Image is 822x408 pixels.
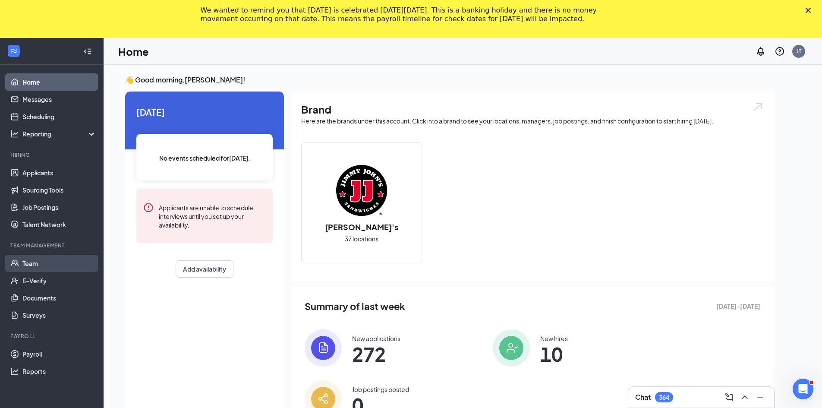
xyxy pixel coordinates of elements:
[22,289,96,307] a: Documents
[635,392,651,402] h3: Chat
[797,47,801,55] div: JT
[22,272,96,289] a: E-Verify
[83,47,92,56] svg: Collapse
[724,392,734,402] svg: ComposeMessage
[540,334,568,343] div: New hires
[10,130,19,138] svg: Analysis
[22,108,96,125] a: Scheduling
[740,392,750,402] svg: ChevronUp
[738,390,752,404] button: ChevronUp
[756,46,766,57] svg: Notifications
[10,242,94,249] div: Team Management
[22,255,96,272] a: Team
[305,299,405,314] span: Summary of last week
[22,216,96,233] a: Talent Network
[493,329,530,367] img: icon
[334,163,389,218] img: Jimmy John's
[659,394,669,401] div: 364
[125,75,774,85] h3: 👋 Good morning, [PERSON_NAME] !
[10,151,94,158] div: Hiring
[22,307,96,324] a: Surveys
[316,221,407,232] h2: [PERSON_NAME]'s
[793,379,813,399] iframe: Intercom live chat
[10,332,94,340] div: Payroll
[775,46,785,57] svg: QuestionInfo
[22,130,97,138] div: Reporting
[22,91,96,108] a: Messages
[753,390,767,404] button: Minimize
[22,73,96,91] a: Home
[22,181,96,199] a: Sourcing Tools
[143,202,154,213] svg: Error
[352,334,400,343] div: New applications
[176,260,233,278] button: Add availability
[716,301,760,311] span: [DATE] - [DATE]
[352,385,409,394] div: Job postings posted
[118,44,149,59] h1: Home
[22,345,96,363] a: Payroll
[305,329,342,367] img: icon
[722,390,736,404] button: ComposeMessage
[22,164,96,181] a: Applicants
[22,199,96,216] a: Job Postings
[201,6,608,23] div: We wanted to remind you that [DATE] is celebrated [DATE][DATE]. This is a banking holiday and the...
[159,153,250,163] span: No events scheduled for [DATE] .
[753,102,764,112] img: open.6027fd2a22e1237b5b06.svg
[301,117,764,125] div: Here are the brands under this account. Click into a brand to see your locations, managers, job p...
[22,363,96,380] a: Reports
[301,102,764,117] h1: Brand
[806,8,814,13] div: Close
[136,105,273,119] span: [DATE]
[540,346,568,362] span: 10
[352,346,400,362] span: 272
[345,234,378,244] span: 37 locations
[159,202,266,229] div: Applicants are unable to schedule interviews until you set up your availability.
[755,392,765,402] svg: Minimize
[9,47,18,55] svg: WorkstreamLogo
